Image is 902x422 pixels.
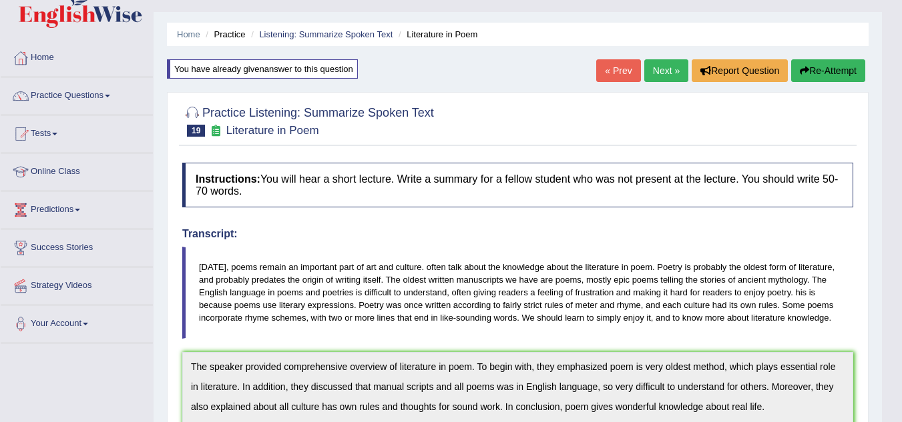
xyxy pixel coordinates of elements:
[208,125,222,137] small: Exam occurring question
[596,59,640,82] a: « Prev
[226,124,319,137] small: Literature in Poem
[259,29,393,39] a: Listening: Summarize Spoken Text
[177,29,200,39] a: Home
[196,173,260,185] b: Instructions:
[1,115,153,149] a: Tests
[1,305,153,339] a: Your Account
[182,228,853,240] h4: Transcript:
[182,247,853,339] blockquote: [DATE], poems remain an important part of art and culture. often talk about the knowledge about t...
[187,125,205,137] span: 19
[1,77,153,111] a: Practice Questions
[395,28,477,41] li: Literature in Poem
[167,59,358,79] div: You have already given answer to this question
[1,267,153,301] a: Strategy Videos
[1,153,153,187] a: Online Class
[202,28,245,41] li: Practice
[644,59,688,82] a: Next »
[1,229,153,263] a: Success Stories
[1,191,153,225] a: Predictions
[182,163,853,207] h4: You will hear a short lecture. Write a summary for a fellow student who was not present at the le...
[1,39,153,73] a: Home
[791,59,865,82] button: Re-Attempt
[692,59,788,82] button: Report Question
[182,103,434,137] h2: Practice Listening: Summarize Spoken Text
